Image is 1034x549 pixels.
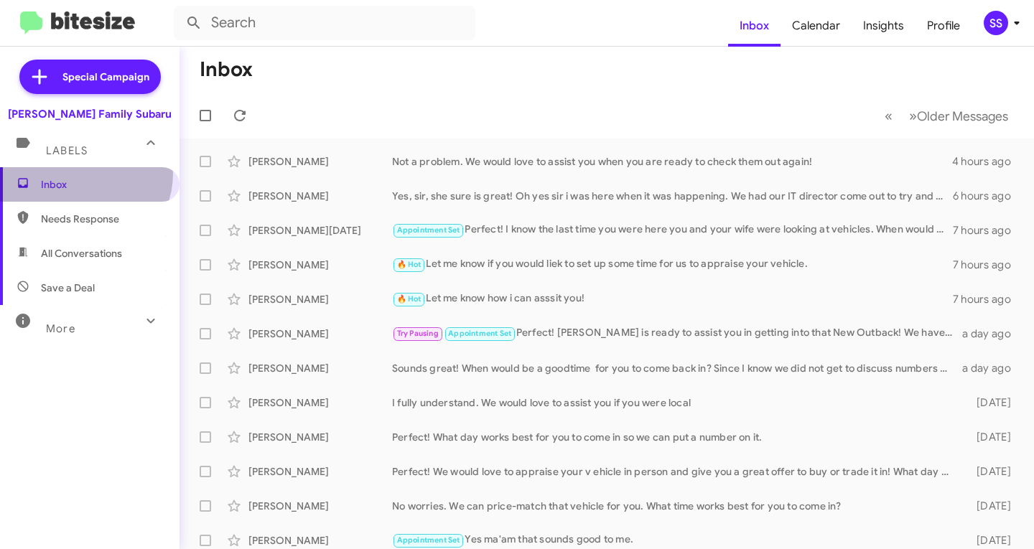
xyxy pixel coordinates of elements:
div: Let me know how i can asssit you! [392,291,953,307]
span: Inbox [41,177,163,192]
div: [PERSON_NAME][DATE] [248,223,392,238]
div: Perfect! [PERSON_NAME] is ready to assist you in getting into that New Outback! We have great dea... [392,325,960,342]
div: 7 hours ago [953,258,1023,272]
div: a day ago [960,361,1023,375]
div: [DATE] [960,464,1023,479]
a: Inbox [728,5,781,47]
div: [PERSON_NAME] [248,499,392,513]
div: 7 hours ago [953,223,1023,238]
span: Labels [46,144,88,157]
button: Previous [876,101,901,131]
div: No worries. We can price-match that vehicle for you. What time works best for you to come in? [392,499,960,513]
div: [PERSON_NAME] [248,327,392,341]
div: [PERSON_NAME] [248,292,392,306]
div: SS [984,11,1008,35]
h1: Inbox [200,58,253,81]
div: Sounds great! When would be a goodtime for you to come back in? Since I know we did not get to di... [392,361,960,375]
div: I fully understand. We would love to assist you if you were local [392,395,960,410]
nav: Page navigation example [877,101,1017,131]
div: 4 hours ago [952,154,1023,169]
span: Save a Deal [41,281,95,295]
span: 🔥 Hot [397,294,421,304]
span: Older Messages [917,108,1008,124]
div: Perfect! What day works best for you to come in so we can put a number on it. [392,430,960,444]
button: SS [972,11,1018,35]
div: Perfect! We would love to appraise your v ehicle in person and give you a great offer to buy or t... [392,464,960,479]
a: Insights [852,5,916,47]
div: 6 hours ago [953,189,1023,203]
span: More [46,322,75,335]
div: [PERSON_NAME] [248,430,392,444]
div: [DATE] [960,499,1023,513]
div: Perfect! I know the last time you were here you and your wife were looking at vehicles. When woul... [392,222,953,238]
div: [PERSON_NAME] Family Subaru [8,107,172,121]
div: [PERSON_NAME] [248,258,392,272]
span: « [885,107,893,125]
div: [PERSON_NAME] [248,189,392,203]
span: Try Pausing [397,329,439,338]
span: 🔥 Hot [397,260,421,269]
div: [DATE] [960,533,1023,548]
a: Calendar [781,5,852,47]
span: Appointment Set [397,225,460,235]
a: Special Campaign [19,60,161,94]
div: [PERSON_NAME] [248,395,392,410]
div: [DATE] [960,395,1023,410]
div: Yes ma'am that sounds good to me. [392,532,960,548]
span: Needs Response [41,212,163,226]
div: Let me know if you would liek to set up some time for us to appraise your vehicle. [392,256,953,273]
button: Next [900,101,1017,131]
span: Special Campaign [62,70,149,84]
div: [DATE] [960,430,1023,444]
div: [PERSON_NAME] [248,533,392,548]
div: Not a problem. We would love to assist you when you are ready to check them out again! [392,154,952,169]
div: 7 hours ago [953,292,1023,306]
a: Profile [916,5,972,47]
span: All Conversations [41,246,122,261]
span: » [909,107,917,125]
span: Appointment Set [397,535,460,545]
div: a day ago [960,327,1023,341]
div: [PERSON_NAME] [248,464,392,479]
div: [PERSON_NAME] [248,154,392,169]
div: [PERSON_NAME] [248,361,392,375]
span: Appointment Set [448,329,511,338]
input: Search [174,6,475,40]
div: Yes, sir, she sure is great! Oh yes sir i was here when it was happening. We had our IT director ... [392,189,953,203]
